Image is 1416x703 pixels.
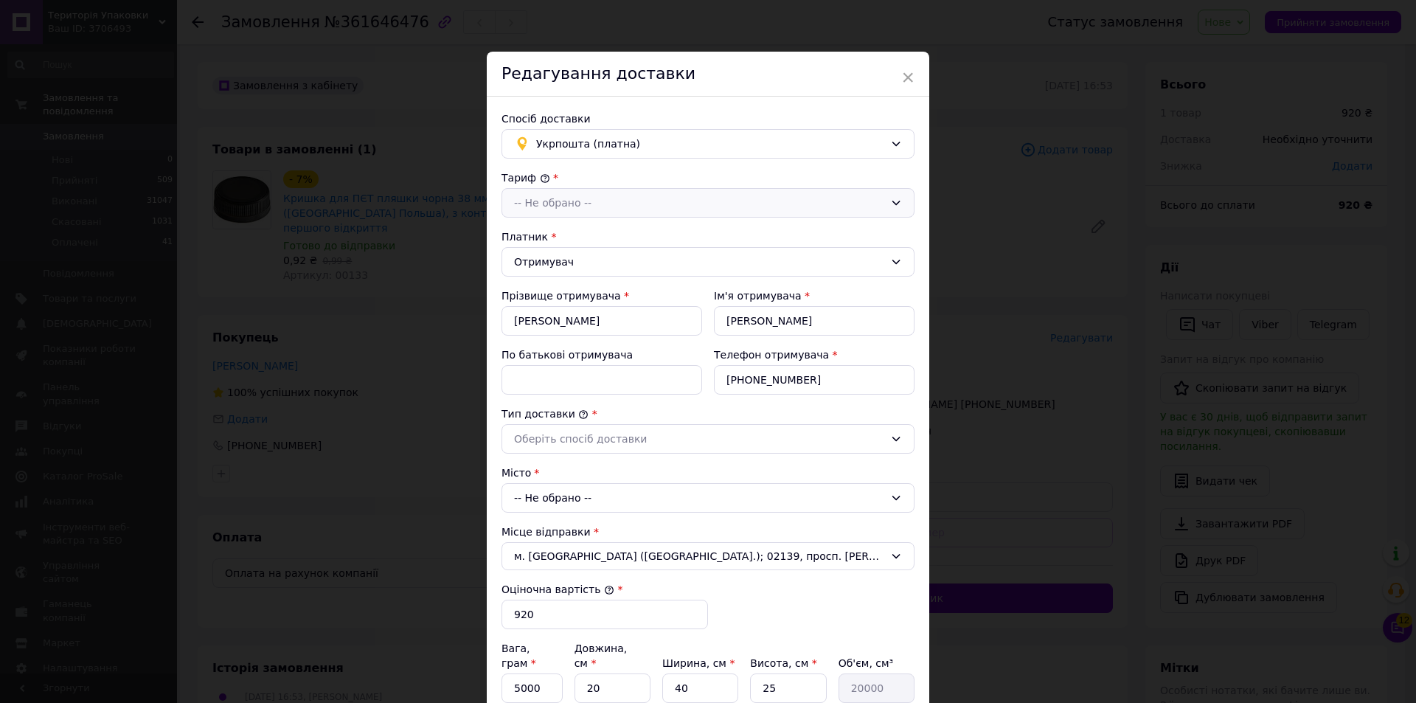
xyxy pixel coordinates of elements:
div: Місце відправки [502,524,914,539]
div: -- Не обрано -- [502,483,914,513]
label: Оціночна вартість [502,583,614,595]
label: Довжина, см [575,643,628,669]
label: Ім'я отримувача [714,290,802,302]
div: Отримувач [514,254,884,270]
span: Укрпошта (платна) [536,136,884,152]
label: Ширина, см [662,657,735,669]
label: Висота, см [750,657,816,669]
div: Об'єм, см³ [839,656,914,671]
div: Тариф [502,170,914,185]
div: Місто [502,465,914,480]
span: × [901,65,914,90]
div: Оберіть спосіб доставки [514,431,884,447]
div: -- Не обрано -- [514,195,884,211]
input: +380 [714,365,914,395]
label: Телефон отримувача [714,349,829,361]
span: м. [GEOGRAPHIC_DATA] ([GEOGRAPHIC_DATA].); 02139, просп. [PERSON_NAME], 38/1 [514,549,884,564]
div: Редагування доставки [487,52,929,97]
label: Вага, грам [502,643,536,669]
div: Платник [502,229,914,244]
label: Прізвище отримувача [502,290,621,302]
div: Спосіб доставки [502,111,914,126]
div: Тип доставки [502,406,914,421]
label: По батькові отримувача [502,349,633,361]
